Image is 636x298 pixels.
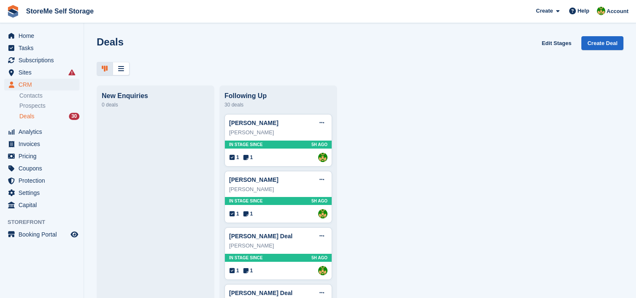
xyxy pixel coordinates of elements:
[4,126,79,138] a: menu
[102,92,209,100] div: New Enquiries
[102,100,209,110] div: 0 deals
[18,175,69,186] span: Protection
[18,67,69,78] span: Sites
[230,210,239,218] span: 1
[19,92,79,100] a: Contacts
[4,162,79,174] a: menu
[18,199,69,211] span: Capital
[229,128,327,137] div: [PERSON_NAME]
[224,92,332,100] div: Following Up
[536,7,553,15] span: Create
[4,187,79,199] a: menu
[229,141,263,148] span: In stage since
[4,199,79,211] a: menu
[69,229,79,239] a: Preview store
[18,54,69,66] span: Subscriptions
[311,141,327,148] span: 5H AGO
[318,266,327,275] img: StorMe
[8,218,84,226] span: Storefront
[18,150,69,162] span: Pricing
[7,5,19,18] img: stora-icon-8386f47178a22dfd0bd8f6a31ec36ba5ce8667c1dd55bd0f319d3a0aa187defe.svg
[229,198,263,204] span: In stage since
[18,79,69,90] span: CRM
[18,30,69,42] span: Home
[4,42,79,54] a: menu
[578,7,589,15] span: Help
[4,138,79,150] a: menu
[243,154,253,161] span: 1
[229,233,293,239] a: [PERSON_NAME] Deal
[18,138,69,150] span: Invoices
[4,150,79,162] a: menu
[311,198,327,204] span: 5H AGO
[318,209,327,218] img: StorMe
[318,153,327,162] img: StorMe
[4,229,79,240] a: menu
[4,67,79,78] a: menu
[229,290,293,296] a: [PERSON_NAME] Deal
[18,42,69,54] span: Tasks
[229,185,327,194] div: [PERSON_NAME]
[607,7,628,16] span: Account
[69,113,79,120] div: 30
[4,79,79,90] a: menu
[18,187,69,199] span: Settings
[18,126,69,138] span: Analytics
[19,102,45,110] span: Prospects
[229,120,278,126] a: [PERSON_NAME]
[243,210,253,218] span: 1
[18,162,69,174] span: Coupons
[230,154,239,161] span: 1
[597,7,605,15] img: StorMe
[229,255,263,261] span: In stage since
[224,100,332,110] div: 30 deals
[243,267,253,274] span: 1
[311,255,327,261] span: 5H AGO
[4,175,79,186] a: menu
[23,4,97,18] a: StoreMe Self Storage
[18,229,69,240] span: Booking Portal
[229,176,278,183] a: [PERSON_NAME]
[69,69,75,76] i: Smart entry sync failures have occurred
[229,242,327,250] div: [PERSON_NAME]
[19,112,34,120] span: Deals
[19,101,79,110] a: Prospects
[538,36,575,50] a: Edit Stages
[581,36,623,50] a: Create Deal
[230,267,239,274] span: 1
[4,30,79,42] a: menu
[19,112,79,121] a: Deals 30
[4,54,79,66] a: menu
[97,36,124,48] h1: Deals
